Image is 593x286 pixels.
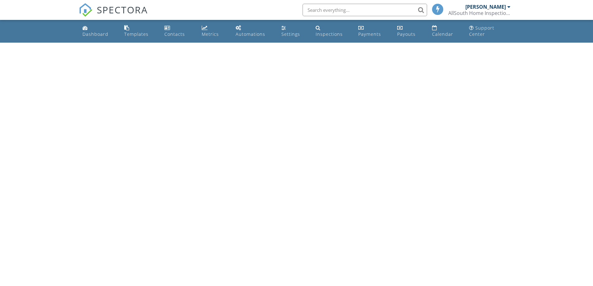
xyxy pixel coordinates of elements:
[465,4,506,10] div: [PERSON_NAME]
[199,22,228,40] a: Metrics
[397,31,416,37] div: Payouts
[313,22,351,40] a: Inspections
[279,22,308,40] a: Settings
[356,22,390,40] a: Payments
[303,4,427,16] input: Search everything...
[202,31,219,37] div: Metrics
[358,31,381,37] div: Payments
[80,22,117,40] a: Dashboard
[122,22,157,40] a: Templates
[469,25,494,37] div: Support Center
[79,3,92,17] img: The Best Home Inspection Software - Spectora
[430,22,462,40] a: Calendar
[432,31,453,37] div: Calendar
[124,31,148,37] div: Templates
[448,10,511,16] div: AllSouth Home Inspections
[233,22,274,40] a: Automations (Basic)
[467,22,513,40] a: Support Center
[395,22,425,40] a: Payouts
[316,31,343,37] div: Inspections
[236,31,265,37] div: Automations
[97,3,148,16] span: SPECTORA
[79,8,148,21] a: SPECTORA
[164,31,185,37] div: Contacts
[162,22,194,40] a: Contacts
[281,31,300,37] div: Settings
[82,31,108,37] div: Dashboard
